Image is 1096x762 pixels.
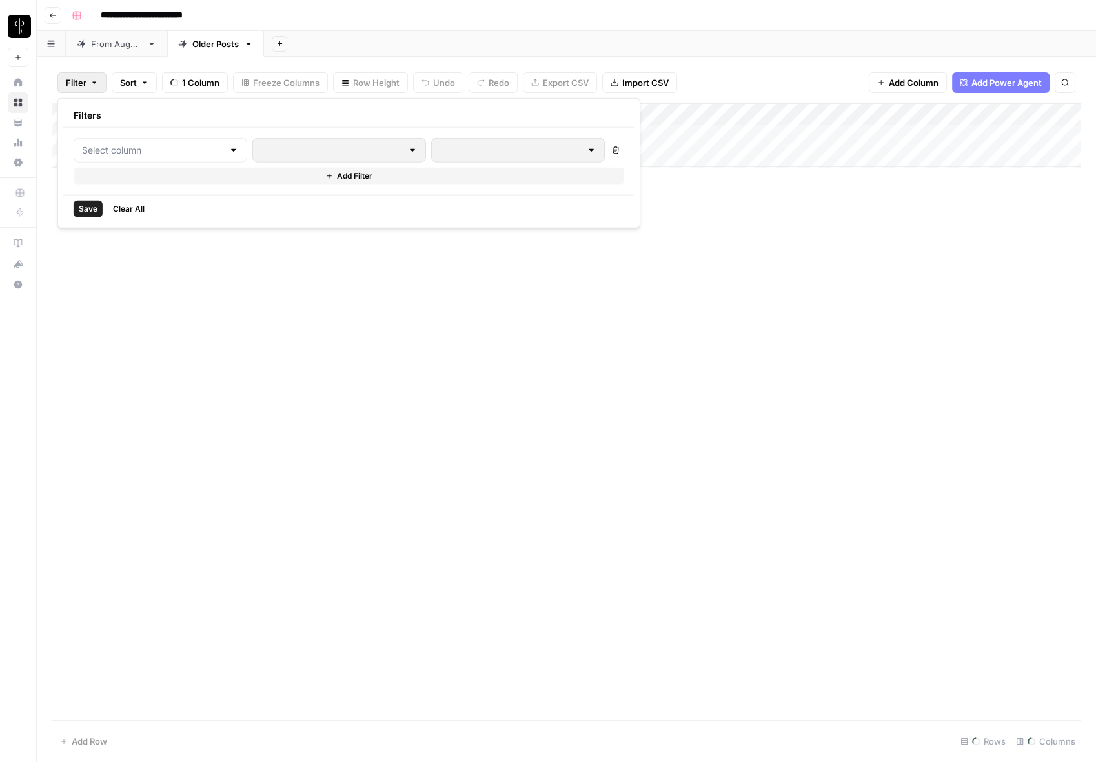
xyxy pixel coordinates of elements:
[57,98,640,228] div: Filter
[889,76,939,89] span: Add Column
[233,72,328,93] button: Freeze Columns
[66,31,167,57] a: From [DATE]
[952,72,1050,93] button: Add Power Agent
[8,152,28,173] a: Settings
[82,144,223,157] input: Select column
[869,72,947,93] button: Add Column
[8,72,28,93] a: Home
[469,72,518,93] button: Redo
[167,31,264,57] a: Older Posts
[113,203,145,215] span: Clear All
[79,203,97,215] span: Save
[353,76,400,89] span: Row Height
[162,72,228,93] button: 1 Column
[74,201,103,217] button: Save
[333,72,408,93] button: Row Height
[489,76,509,89] span: Redo
[523,72,597,93] button: Export CSV
[8,132,28,153] a: Usage
[8,112,28,133] a: Your Data
[192,37,239,50] div: Older Posts
[8,274,28,295] button: Help + Support
[337,170,372,182] span: Add Filter
[63,104,634,128] div: Filters
[971,76,1042,89] span: Add Power Agent
[74,168,624,185] button: Add Filter
[52,731,115,752] button: Add Row
[91,37,142,50] div: From [DATE]
[955,731,1011,752] div: Rows
[57,72,107,93] button: Filter
[413,72,463,93] button: Undo
[120,76,137,89] span: Sort
[1011,731,1081,752] div: Columns
[8,10,28,43] button: Workspace: LP Production Workloads
[433,76,455,89] span: Undo
[543,76,589,89] span: Export CSV
[253,76,320,89] span: Freeze Columns
[66,76,86,89] span: Filter
[8,233,28,254] a: AirOps Academy
[72,735,107,748] span: Add Row
[602,72,677,93] button: Import CSV
[182,76,219,89] span: 1 Column
[8,254,28,274] button: What's new?
[8,92,28,113] a: Browse
[622,76,669,89] span: Import CSV
[8,15,31,38] img: LP Production Workloads Logo
[112,72,157,93] button: Sort
[108,201,150,217] button: Clear All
